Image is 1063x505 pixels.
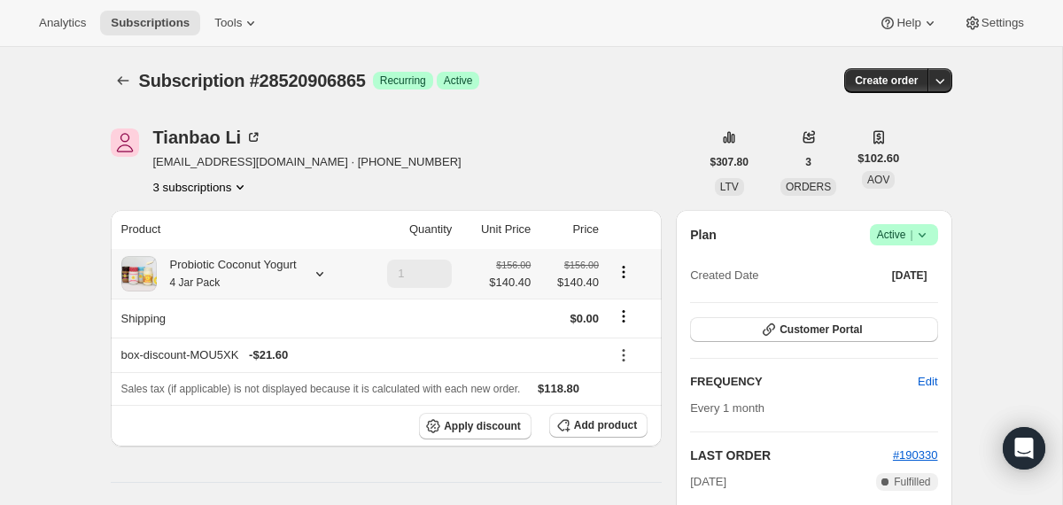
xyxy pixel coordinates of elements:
[541,274,599,291] span: $140.40
[570,312,600,325] span: $0.00
[39,16,86,30] span: Analytics
[609,262,638,282] button: Product actions
[214,16,242,30] span: Tools
[690,267,758,284] span: Created Date
[700,150,759,175] button: $307.80
[419,413,531,439] button: Apply discount
[896,16,920,30] span: Help
[1003,427,1045,470] div: Open Intercom Messenger
[574,418,637,432] span: Add product
[153,128,263,146] div: Tianbao Li
[867,174,889,186] span: AOV
[690,317,937,342] button: Customer Portal
[549,413,648,438] button: Add product
[690,401,764,415] span: Every 1 month
[893,447,938,464] button: #190330
[780,322,862,337] span: Customer Portal
[28,11,97,35] button: Analytics
[868,11,949,35] button: Help
[844,68,928,93] button: Create order
[153,153,462,171] span: [EMAIL_ADDRESS][DOMAIN_NAME] · [PHONE_NUMBER]
[690,473,726,491] span: [DATE]
[121,346,600,364] div: box-discount-MOU5XK
[892,268,927,283] span: [DATE]
[444,74,473,88] span: Active
[609,307,638,326] button: Shipping actions
[805,155,811,169] span: 3
[100,11,200,35] button: Subscriptions
[881,263,938,288] button: [DATE]
[918,373,937,391] span: Edit
[139,71,366,90] span: Subscription #28520906865
[496,260,531,270] small: $156.00
[153,178,250,196] button: Product actions
[720,181,739,193] span: LTV
[360,210,458,249] th: Quantity
[111,16,190,30] span: Subscriptions
[111,299,360,338] th: Shipping
[907,368,948,396] button: Edit
[877,226,931,244] span: Active
[489,274,531,291] span: $140.40
[982,16,1024,30] span: Settings
[564,260,599,270] small: $156.00
[690,226,717,244] h2: Plan
[249,346,288,364] span: - $21.60
[690,447,893,464] h2: LAST ORDER
[204,11,270,35] button: Tools
[536,210,604,249] th: Price
[380,74,426,88] span: Recurring
[111,128,139,157] span: Tianbao Li
[111,68,136,93] button: Subscriptions
[910,228,912,242] span: |
[953,11,1035,35] button: Settings
[457,210,536,249] th: Unit Price
[111,210,360,249] th: Product
[170,276,221,289] small: 4 Jar Pack
[894,475,930,489] span: Fulfilled
[444,419,521,433] span: Apply discount
[121,383,521,395] span: Sales tax (if applicable) is not displayed because it is calculated with each new order.
[538,382,579,395] span: $118.80
[710,155,749,169] span: $307.80
[795,150,822,175] button: 3
[690,373,918,391] h2: FREQUENCY
[121,256,157,291] img: product img
[893,448,938,462] a: #190330
[855,74,918,88] span: Create order
[786,181,831,193] span: ORDERS
[157,256,297,291] div: Probiotic Coconut Yogurt
[857,150,899,167] span: $102.60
